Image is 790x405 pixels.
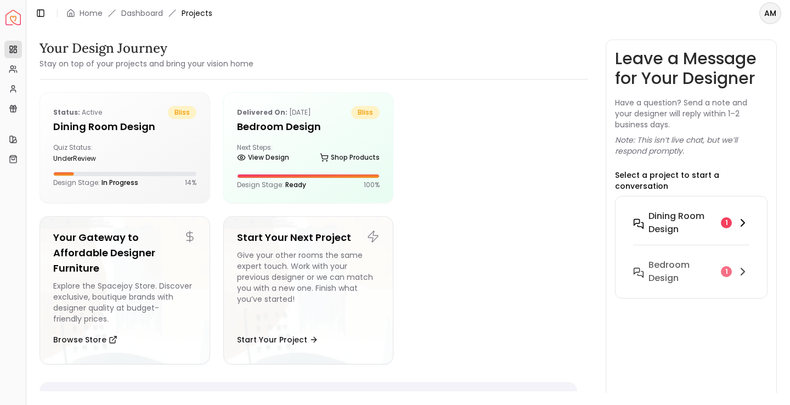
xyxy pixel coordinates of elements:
[237,230,380,245] h5: Start Your Next Project
[624,254,758,289] button: Bedroom design1
[53,143,120,163] div: Quiz Status:
[53,280,196,324] div: Explore the Spacejoy Store. Discover exclusive, boutique brands with designer quality at budget-f...
[39,40,253,57] h3: Your Design Journey
[648,210,716,236] h6: Dining Room design
[53,178,138,187] p: Design Stage:
[760,3,780,23] span: AM
[53,108,80,117] b: Status:
[237,329,318,351] button: Start Your Project
[615,97,768,130] p: Have a question? Send a note and your designer will reply within 1–2 business days.
[285,180,306,189] span: Ready
[53,230,196,276] h5: Your Gateway to Affordable Designer Furniture
[320,150,380,165] a: Shop Products
[223,216,394,364] a: Start Your Next ProjectGive your other rooms the same expert touch. Work with your previous desig...
[168,106,196,119] span: bliss
[121,8,163,19] a: Dashboard
[237,150,289,165] a: View Design
[615,49,768,88] h3: Leave a Message for Your Designer
[53,329,117,351] button: Browse Store
[182,8,212,19] span: Projects
[615,134,768,156] p: Note: This isn’t live chat, but we’ll respond promptly.
[5,10,21,25] a: Spacejoy
[237,250,380,324] div: Give your other rooms the same expert touch. Work with your previous designer or we can match you...
[615,170,768,192] p: Select a project to start a conversation
[185,178,196,187] p: 14 %
[648,258,716,285] h6: Bedroom design
[237,106,311,119] p: [DATE]
[237,181,306,189] p: Design Stage:
[237,143,380,165] div: Next Steps:
[66,8,212,19] nav: breadcrumb
[80,8,103,19] a: Home
[721,217,732,228] div: 1
[39,58,253,69] small: Stay on top of your projects and bring your vision home
[759,2,781,24] button: AM
[237,108,287,117] b: Delivered on:
[5,10,21,25] img: Spacejoy Logo
[53,154,120,163] div: underReview
[721,266,732,277] div: 1
[39,216,210,364] a: Your Gateway to Affordable Designer FurnitureExplore the Spacejoy Store. Discover exclusive, bout...
[53,119,196,134] h5: Dining Room design
[351,106,380,119] span: bliss
[624,205,758,254] button: Dining Room design1
[101,178,138,187] span: In Progress
[364,181,380,189] p: 100 %
[53,106,102,119] p: active
[237,119,380,134] h5: Bedroom design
